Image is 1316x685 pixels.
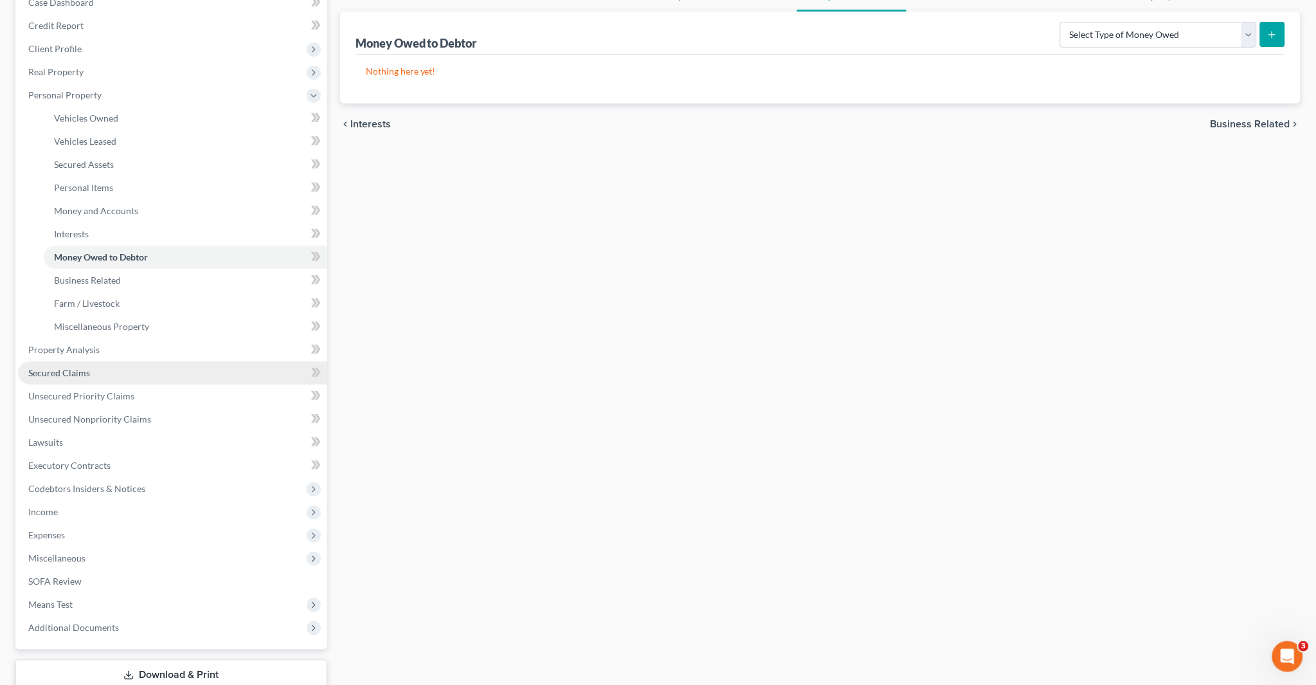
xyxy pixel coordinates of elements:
span: Unsecured Nonpriority Claims [28,414,151,425]
span: Miscellaneous Property [54,321,149,332]
span: Credit Report [28,20,84,31]
span: Lawsuits [28,437,63,448]
span: Means Test [28,599,73,610]
a: Interests [44,223,327,246]
iframe: Intercom live chat [1272,641,1303,672]
button: Business Related chevron_right [1211,119,1301,129]
a: Vehicles Leased [44,130,327,153]
span: Property Analysis [28,344,100,355]
a: Money Owed to Debtor [44,246,327,269]
i: chevron_right [1290,119,1301,129]
a: Personal Items [44,176,327,199]
a: Farm / Livestock [44,292,327,315]
span: Expenses [28,529,65,540]
button: chevron_left Interests [340,119,391,129]
a: Property Analysis [18,338,327,361]
span: Unsecured Priority Claims [28,390,134,401]
span: Vehicles Owned [54,113,118,123]
a: Secured Claims [18,361,327,385]
a: Miscellaneous Property [44,315,327,338]
div: Money Owed to Debtor [356,35,480,51]
span: Secured Claims [28,367,90,378]
span: Business Related [1211,119,1290,129]
span: Interests [350,119,391,129]
span: Codebtors Insiders & Notices [28,483,145,494]
a: Executory Contracts [18,454,327,477]
span: 3 [1299,641,1309,652]
a: SOFA Review [18,570,327,593]
span: Secured Assets [54,159,114,170]
span: Executory Contracts [28,460,111,471]
a: Unsecured Priority Claims [18,385,327,408]
span: Money and Accounts [54,205,138,216]
span: SOFA Review [28,576,82,587]
span: Vehicles Leased [54,136,116,147]
span: Personal Items [54,182,113,193]
a: Secured Assets [44,153,327,176]
span: Interests [54,228,89,239]
span: Real Property [28,66,84,77]
span: Additional Documents [28,622,119,633]
span: Farm / Livestock [54,298,120,309]
span: Client Profile [28,43,82,54]
span: Miscellaneous [28,553,86,563]
i: chevron_left [340,119,350,129]
a: Lawsuits [18,431,327,454]
a: Money and Accounts [44,199,327,223]
p: Nothing here yet! [366,65,1275,78]
a: Unsecured Nonpriority Claims [18,408,327,431]
span: Business Related [54,275,121,286]
a: Business Related [44,269,327,292]
span: Income [28,506,58,517]
span: Money Owed to Debtor [54,251,148,262]
a: Vehicles Owned [44,107,327,130]
a: Credit Report [18,14,327,37]
span: Personal Property [28,89,102,100]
